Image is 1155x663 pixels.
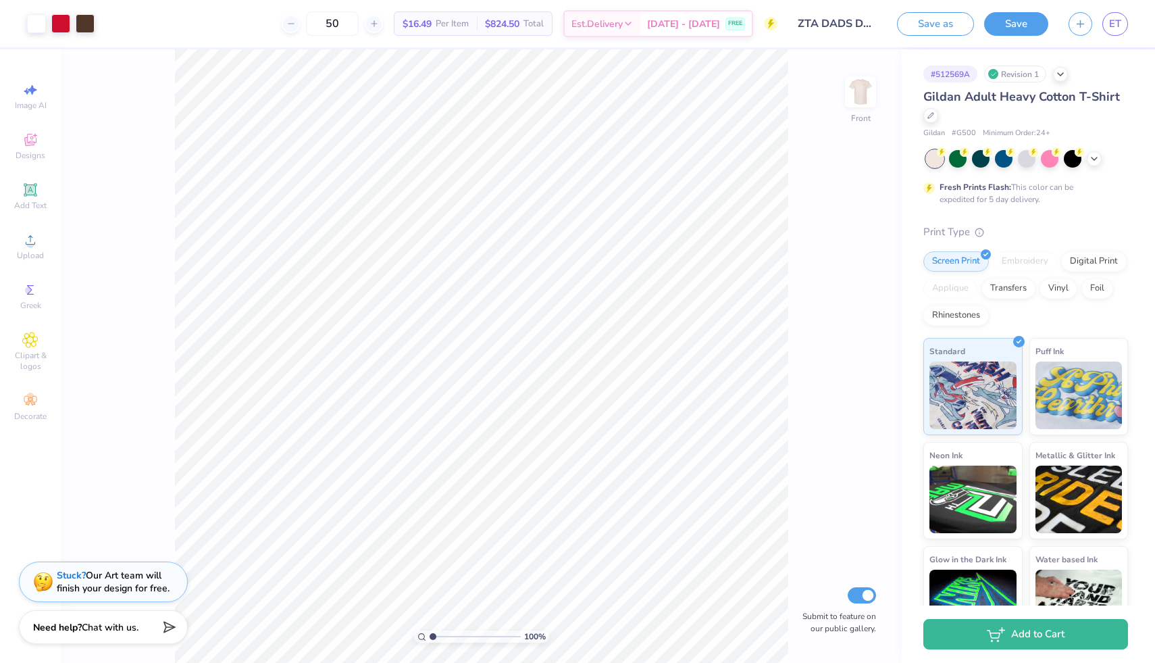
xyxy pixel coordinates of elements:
[993,251,1057,272] div: Embroidery
[952,128,976,139] span: # G500
[929,466,1017,533] img: Neon Ink
[929,362,1017,429] img: Standard
[929,570,1017,637] img: Glow in the Dark Ink
[923,66,977,82] div: # 512569A
[983,128,1050,139] span: Minimum Order: 24 +
[17,250,44,261] span: Upload
[14,411,47,422] span: Decorate
[923,619,1128,649] button: Add to Cart
[981,278,1035,299] div: Transfers
[929,552,1006,566] span: Glow in the Dark Ink
[1035,552,1098,566] span: Water based Ink
[1035,448,1115,462] span: Metallic & Glitter Ink
[7,350,54,372] span: Clipart & logos
[1109,16,1121,32] span: ET
[1081,278,1113,299] div: Foil
[15,100,47,111] span: Image AI
[82,621,138,634] span: Chat with us.
[523,17,544,31] span: Total
[923,278,977,299] div: Applique
[14,200,47,211] span: Add Text
[524,631,546,643] span: 100 %
[1039,278,1077,299] div: Vinyl
[929,448,962,462] span: Neon Ink
[1035,466,1123,533] img: Metallic & Glitter Ink
[57,569,86,582] strong: Stuck?
[929,344,965,358] span: Standard
[16,150,45,161] span: Designs
[940,182,1011,193] strong: Fresh Prints Flash:
[571,17,623,31] span: Est. Delivery
[485,17,519,31] span: $824.50
[788,10,887,37] input: Untitled Design
[1061,251,1127,272] div: Digital Print
[306,11,359,36] input: – –
[20,300,41,311] span: Greek
[436,17,469,31] span: Per Item
[647,17,720,31] span: [DATE] - [DATE]
[851,112,871,124] div: Front
[1035,570,1123,637] img: Water based Ink
[923,224,1128,240] div: Print Type
[923,251,989,272] div: Screen Print
[1035,362,1123,429] img: Puff Ink
[923,305,989,326] div: Rhinestones
[923,89,1120,105] span: Gildan Adult Heavy Cotton T-Shirt
[728,19,742,28] span: FREE
[897,12,974,36] button: Save as
[984,66,1046,82] div: Revision 1
[984,12,1048,36] button: Save
[940,181,1106,205] div: This color can be expedited for 5 day delivery.
[57,569,170,595] div: Our Art team will finish your design for free.
[1102,12,1128,36] a: ET
[403,17,432,31] span: $16.49
[847,78,874,105] img: Front
[33,621,82,634] strong: Need help?
[923,128,945,139] span: Gildan
[1035,344,1064,358] span: Puff Ink
[795,610,876,635] label: Submit to feature on our public gallery.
